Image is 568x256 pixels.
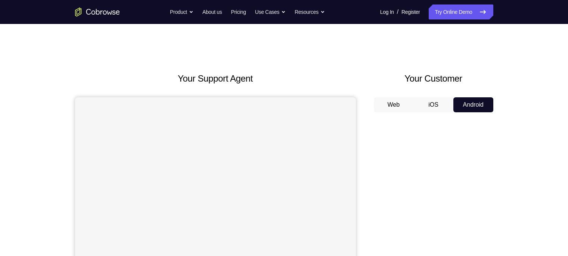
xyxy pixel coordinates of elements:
[374,97,414,112] button: Web
[202,4,222,19] a: About us
[231,4,246,19] a: Pricing
[401,4,420,19] a: Register
[255,4,286,19] button: Use Cases
[295,4,325,19] button: Resources
[75,72,356,85] h2: Your Support Agent
[380,4,394,19] a: Log In
[453,97,493,112] button: Android
[75,7,120,16] a: Go to the home page
[374,72,493,85] h2: Your Customer
[170,4,193,19] button: Product
[413,97,453,112] button: iOS
[397,7,398,16] span: /
[429,4,493,19] a: Try Online Demo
